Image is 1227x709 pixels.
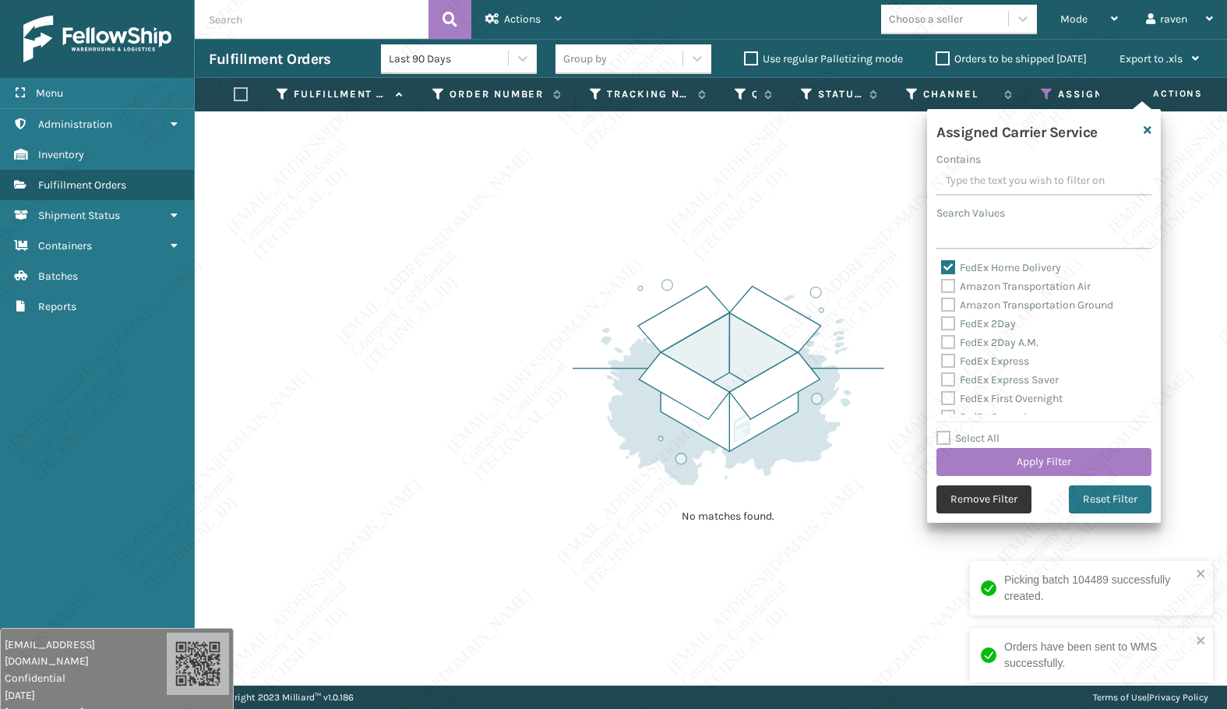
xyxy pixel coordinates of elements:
span: Mode [1060,12,1088,26]
label: FedEx Ground [941,411,1027,424]
label: Amazon Transportation Ground [941,298,1113,312]
input: Type the text you wish to filter on [936,168,1151,196]
img: logo [23,16,171,62]
h4: Assigned Carrier Service [936,118,1098,142]
button: close [1196,567,1207,582]
label: Amazon Transportation Air [941,280,1091,293]
label: Contains [936,151,981,168]
span: Actions [1104,81,1212,107]
button: close [1196,634,1207,649]
div: Last 90 Days [389,51,509,67]
label: Fulfillment Order Id [294,87,388,101]
label: Use regular Palletizing mode [744,52,903,65]
span: Actions [504,12,541,26]
span: Batches [38,270,78,283]
label: Assigned Carrier Service [1058,87,1145,101]
h3: Fulfillment Orders [209,50,330,69]
label: FedEx First Overnight [941,392,1063,405]
label: FedEx Home Delivery [941,261,1061,274]
button: Apply Filter [936,448,1151,476]
span: Shipment Status [38,209,120,222]
label: FedEx 2Day A.M. [941,336,1038,349]
label: Tracking Number [607,87,690,101]
p: Copyright 2023 Milliard™ v 1.0.186 [213,686,354,709]
label: Select All [936,432,1000,445]
button: Remove Filter [936,485,1031,513]
div: Group by [563,51,607,67]
label: Search Values [936,205,1005,221]
span: Administration [38,118,112,131]
span: Fulfillment Orders [38,178,126,192]
div: Orders have been sent to WMS successfully. [1004,639,1191,672]
span: Export to .xls [1119,52,1183,65]
label: FedEx 2Day [941,317,1016,330]
label: Status [818,87,862,101]
button: Reset Filter [1069,485,1151,513]
label: FedEx Express Saver [941,373,1059,386]
span: Inventory [38,148,84,161]
label: Quantity [752,87,756,101]
label: Orders to be shipped [DATE] [936,52,1087,65]
label: Channel [923,87,996,101]
span: Menu [36,86,63,100]
span: Containers [38,239,92,252]
span: [DATE] [5,687,167,704]
span: [EMAIL_ADDRESS][DOMAIN_NAME] [5,637,167,669]
span: Confidential [5,670,167,686]
span: Reports [38,300,76,313]
label: Order Number [450,87,545,101]
div: Picking batch 104489 successfully created. [1004,572,1191,605]
div: Choose a seller [889,11,963,27]
label: FedEx Express [941,354,1029,368]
